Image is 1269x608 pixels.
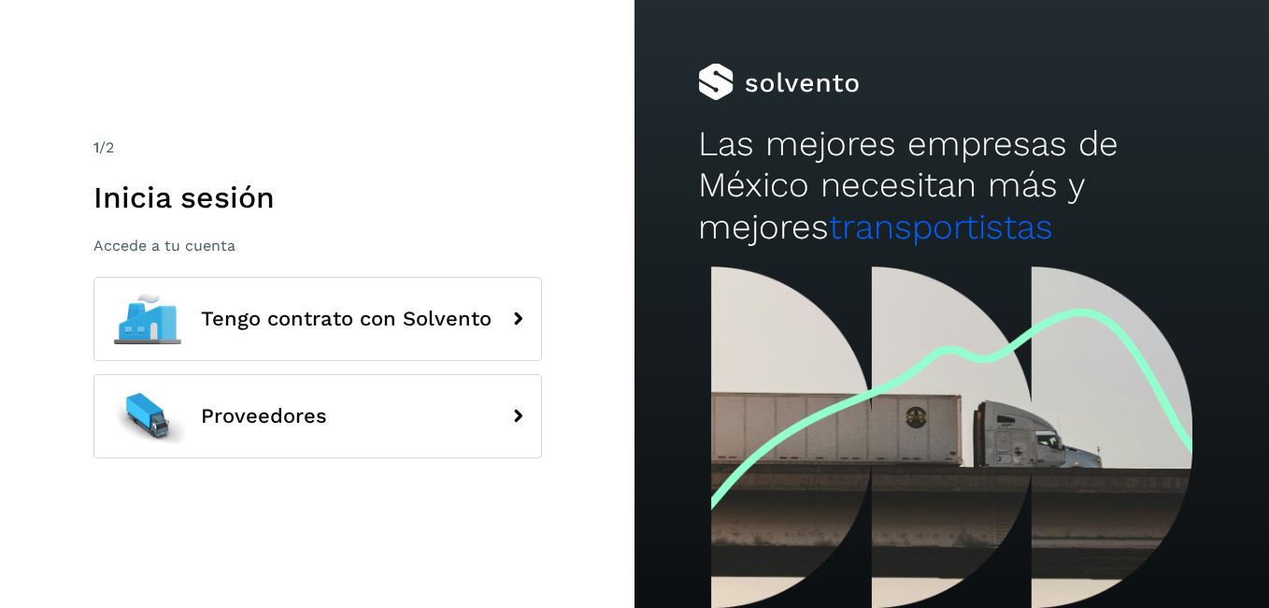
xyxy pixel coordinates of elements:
[698,123,1205,248] h2: Las mejores empresas de México necesitan más y mejores
[93,237,542,254] p: Accede a tu cuenta
[201,308,492,330] span: Tengo contrato con Solvento
[93,277,542,361] button: Tengo contrato con Solvento
[201,405,327,427] span: Proveedores
[93,137,542,159] div: /2
[829,207,1053,247] span: transportistas
[93,180,542,215] h1: Inicia sesión
[93,138,99,156] span: 1
[93,374,542,458] button: Proveedores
